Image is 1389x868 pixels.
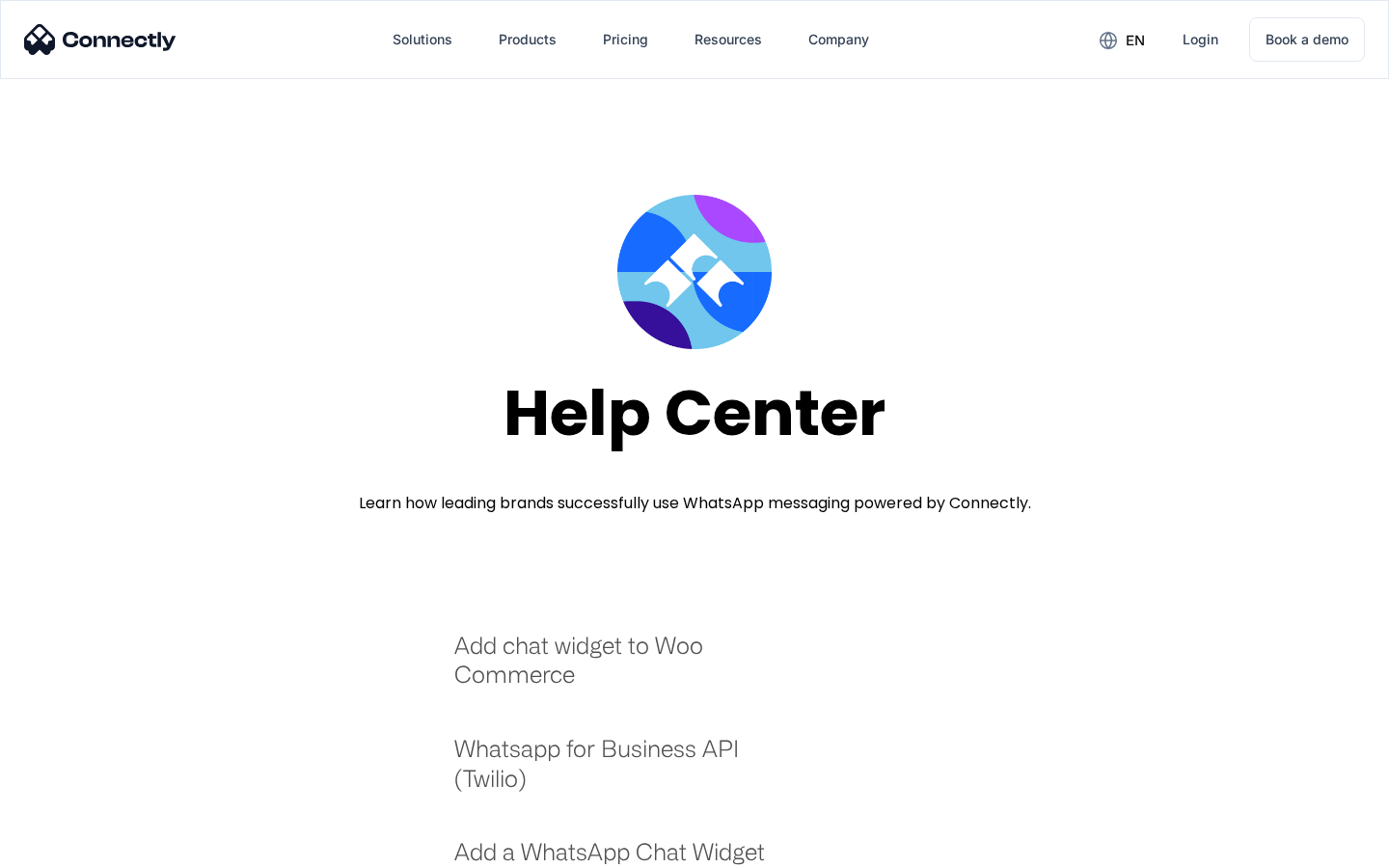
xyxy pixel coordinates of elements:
[1084,25,1159,54] div: en
[793,16,885,63] div: Company
[1249,17,1365,62] a: Book a demo
[39,834,116,861] ul: Language list
[359,492,1031,515] div: Learn how leading brands successfully use WhatsApp messaging powered by Connectly.
[1183,26,1218,53] div: Login
[679,16,777,63] div: Resources
[808,26,869,53] div: Company
[499,26,557,53] div: Products
[19,834,116,861] aside: Language selected: English
[603,26,648,53] div: Pricing
[504,378,885,448] div: Help Center
[483,16,572,63] div: Products
[24,24,177,55] img: Connectly Logo
[1126,27,1145,54] div: en
[393,26,452,53] div: Solutions
[1167,16,1234,63] a: Login
[454,734,791,812] a: Whatsapp for Business API (Twilio)
[454,631,791,709] a: Add chat widget to Woo Commerce
[377,16,468,63] div: Solutions
[587,16,664,63] a: Pricing
[694,26,762,53] div: Resources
